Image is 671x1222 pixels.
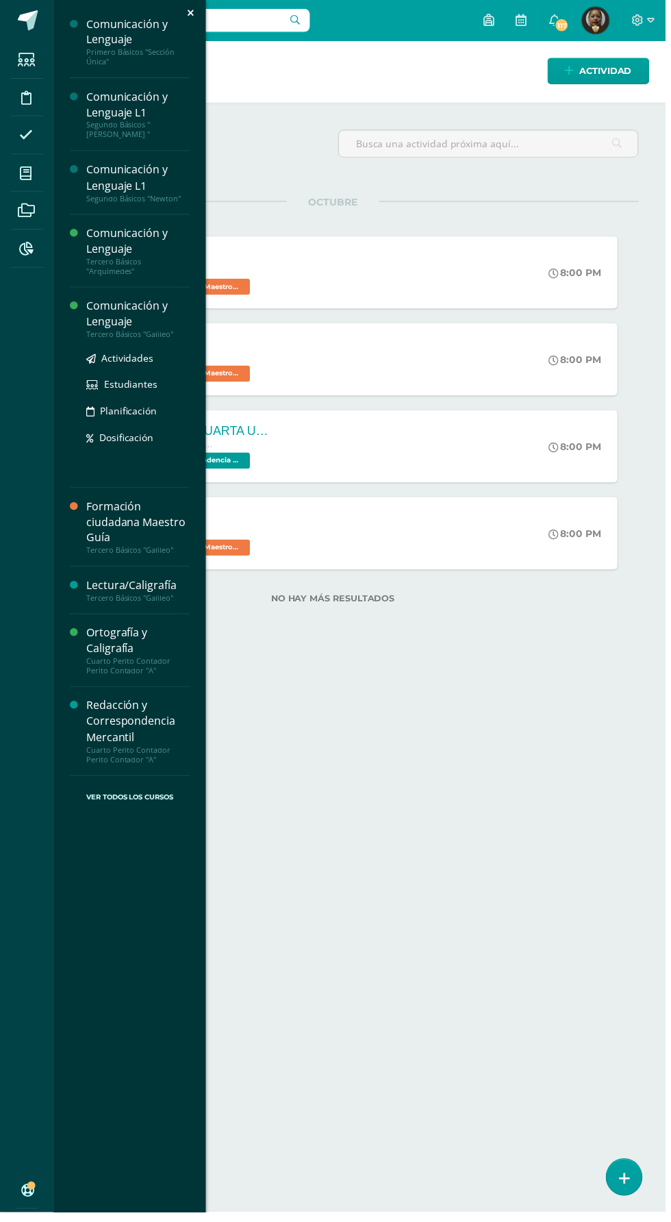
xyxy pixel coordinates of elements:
[87,379,191,395] a: Estudiantes
[87,259,191,278] div: Tercero Básicos "Arquimedes"
[87,751,191,771] div: Cuarto Perito Contador Perito Contador "A"
[87,433,191,449] a: Dosificación
[87,16,191,48] div: Comunicación y Lenguaje
[87,406,191,422] a: Planificación
[100,434,155,447] span: Dosificación
[105,381,159,394] span: Estudiantes
[87,662,191,681] div: Cuarto Perito Contador Perito Contador "A"
[87,503,191,560] a: Formación ciudadana Maestro GuíaTercero Básicos "Galileo"
[87,630,191,662] div: Ortografía y Caligrafía
[87,703,191,770] a: Redacción y Correspondencia MercantilCuarto Perito Contador Perito Contador "A"
[87,332,191,342] div: Tercero Básicos "Galileo"
[87,353,191,369] a: Actividades
[87,195,191,205] div: Segundo Básicos "Newton"
[87,163,191,195] div: Comunicación y Lenguaje L1
[87,301,191,332] div: Comunicación y Lenguaje
[87,598,191,608] div: Tercero Básicos "Galileo"
[87,48,191,67] div: Primero Básicos "Sección Única"
[87,121,191,140] div: Segundo Básicos "[PERSON_NAME] "
[87,703,191,751] div: Redacción y Correspondencia Mercantil
[87,582,191,608] a: Lectura/CaligrafíaTercero Básicos "Galileo"
[87,16,191,67] a: Comunicación y LenguajePrimero Básicos "Sección Única"
[102,354,155,367] span: Actividades
[101,408,158,421] span: Planificación
[87,582,191,598] div: Lectura/Caligrafía
[87,227,191,278] a: Comunicación y LenguajeTercero Básicos "Arquimedes"
[87,90,191,121] div: Comunicación y Lenguaje L1
[71,782,191,826] a: Ver Todos los Cursos
[87,90,191,140] a: Comunicación y Lenguaje L1Segundo Básicos "[PERSON_NAME] "
[87,301,191,342] a: Comunicación y LenguajeTercero Básicos "Galileo"
[87,550,191,560] div: Tercero Básicos "Galileo"
[87,503,191,550] div: Formación ciudadana Maestro Guía
[87,227,191,259] div: Comunicación y Lenguaje
[87,163,191,204] a: Comunicación y Lenguaje L1Segundo Básicos "Newton"
[87,630,191,681] a: Ortografía y CaligrafíaCuarto Perito Contador Perito Contador "A"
